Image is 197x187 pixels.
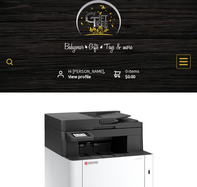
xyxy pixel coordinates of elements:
img: Babywear - Gifts - Toys & more [51,43,147,53]
span: 0 items [125,68,139,80]
strong: View profile [68,74,105,80]
a: 0 items$0.00 [114,69,139,80]
img: product search [6,59,13,65]
strong: $0.00 [125,74,139,80]
a: Hi [PERSON_NAME],View profile [58,69,105,80]
span: Hi [PERSON_NAME], [68,69,105,80]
